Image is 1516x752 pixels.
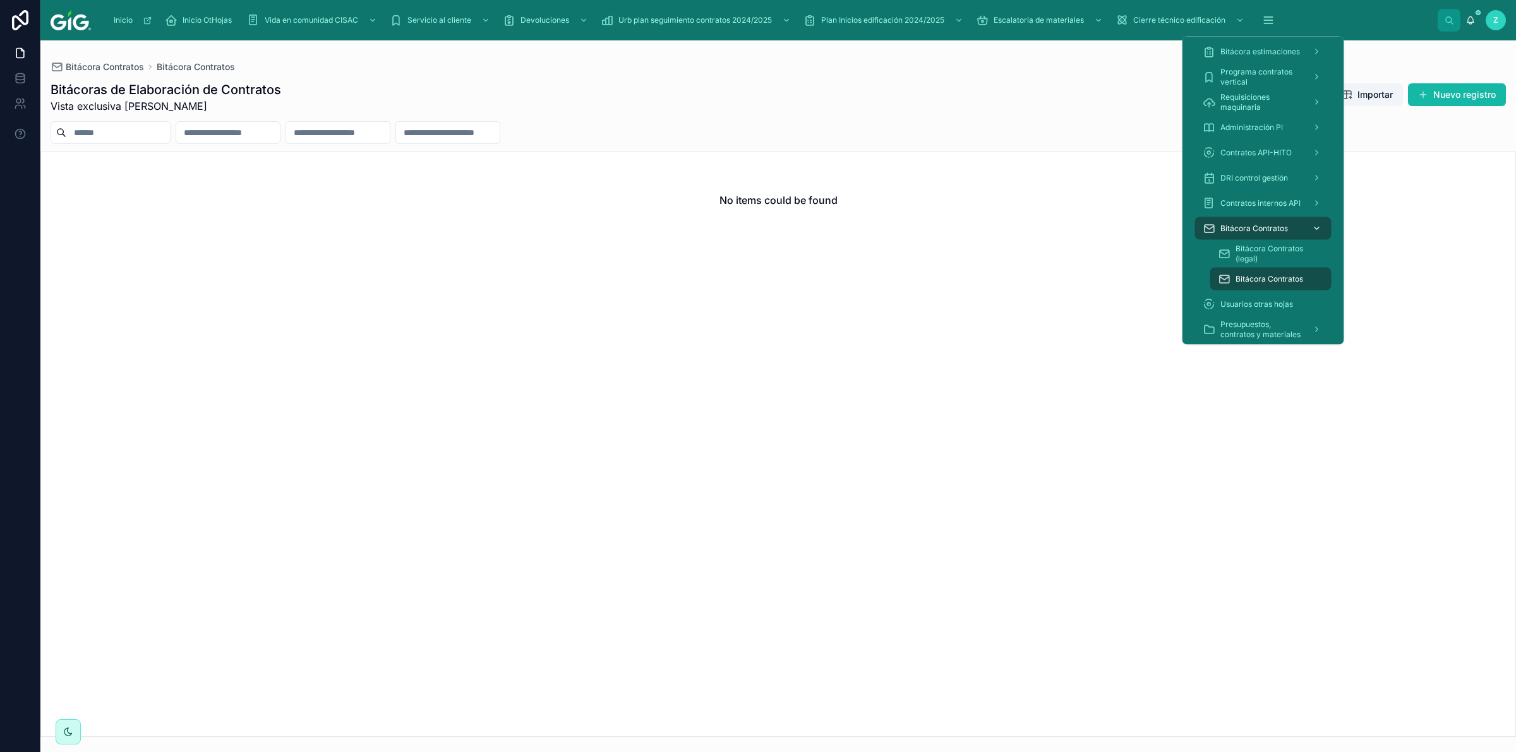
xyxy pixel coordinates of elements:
[183,15,232,25] span: Inicio OtHojas
[1332,83,1403,106] button: Importar
[1195,167,1332,189] a: DRI control gestión
[1220,148,1292,158] span: Contratos API-HITO
[1182,37,1344,345] div: scrollable content
[1112,9,1251,32] a: Cierre técnico edificación
[107,9,159,32] a: Inicio
[1408,83,1506,106] button: Nuevo registro
[51,98,281,114] span: Vista exclusiva [PERSON_NAME]
[1236,244,1319,264] span: Bitácora Contratos (legal)
[1195,318,1332,341] a: Presupuestos, contratos y materiales
[800,9,970,32] a: Plan Inicios edificación 2024/2025
[1220,319,1302,340] span: Presupuestos, contratos y materiales
[821,15,944,25] span: Plan Inicios edificación 2024/2025
[1220,299,1293,309] span: Usuarios otras hojas
[1195,91,1332,114] a: Requisiciones maquinaria
[1195,217,1332,240] a: Bitácora Contratos
[1210,268,1332,290] a: Bitácora Contratos
[101,6,1438,34] div: scrollable content
[66,61,144,73] span: Bitácora Contratos
[1220,173,1288,183] span: DRI control gestión
[994,15,1084,25] span: Escalatoria de materiales
[1133,15,1225,25] span: Cierre técnico edificación
[972,9,1109,32] a: Escalatoria de materiales
[520,15,569,25] span: Devoluciones
[1220,67,1302,87] span: Programa contratos vertical
[265,15,358,25] span: Vida en comunidad CISAC
[51,81,281,98] h1: Bitácoras de Elaboración de Contratos
[243,9,383,32] a: Vida en comunidad CISAC
[1195,40,1332,63] a: Bitácora estimaciones
[407,15,471,25] span: Servicio al cliente
[1220,122,1283,133] span: Administración PI
[1195,141,1332,164] a: Contratos API-HITO
[386,9,496,32] a: Servicio al cliente
[1195,116,1332,139] a: Administración PI
[157,61,235,73] a: Bitácora Contratos
[1493,15,1498,25] span: Z
[1236,274,1303,284] span: Bitácora Contratos
[1195,293,1332,316] a: Usuarios otras hojas
[499,9,594,32] a: Devoluciones
[51,61,144,73] a: Bitácora Contratos
[1357,88,1393,101] span: Importar
[1195,66,1332,88] a: Programa contratos vertical
[114,15,133,25] span: Inicio
[51,10,91,30] img: App logo
[719,193,838,208] h2: No items could be found
[161,9,241,32] a: Inicio OtHojas
[618,15,772,25] span: Urb plan seguimiento contratos 2024/2025
[1220,92,1302,112] span: Requisiciones maquinaria
[1210,242,1332,265] a: Bitácora Contratos (legal)
[597,9,797,32] a: Urb plan seguimiento contratos 2024/2025
[1220,224,1288,234] span: Bitácora Contratos
[1220,198,1301,208] span: Contratos internos API
[1220,47,1300,57] span: Bitácora estimaciones
[1195,192,1332,215] a: Contratos internos API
